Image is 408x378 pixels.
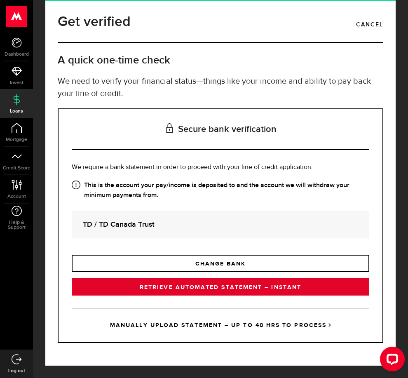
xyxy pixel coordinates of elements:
span: We require a bank statement in order to proceed with your line of credit application. [72,164,313,171]
a: RETRIEVE AUTOMATED STATEMENT – INSTANT [72,278,369,296]
p: We need to verify your financial status—things like your income and ability to pay back your line... [58,75,383,100]
a: Cancel [356,18,383,32]
h1: Get verified [58,11,131,33]
h2: A quick one-time check [58,54,383,67]
h3: Secure bank verification [72,109,369,150]
strong: TD / TD Canada Trust [83,219,358,230]
a: CHANGE BANK [72,255,369,272]
iframe: LiveChat chat widget [373,343,408,378]
strong: This is the account your pay/income is deposited to and the account we will withdraw your minimum... [72,181,369,200]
